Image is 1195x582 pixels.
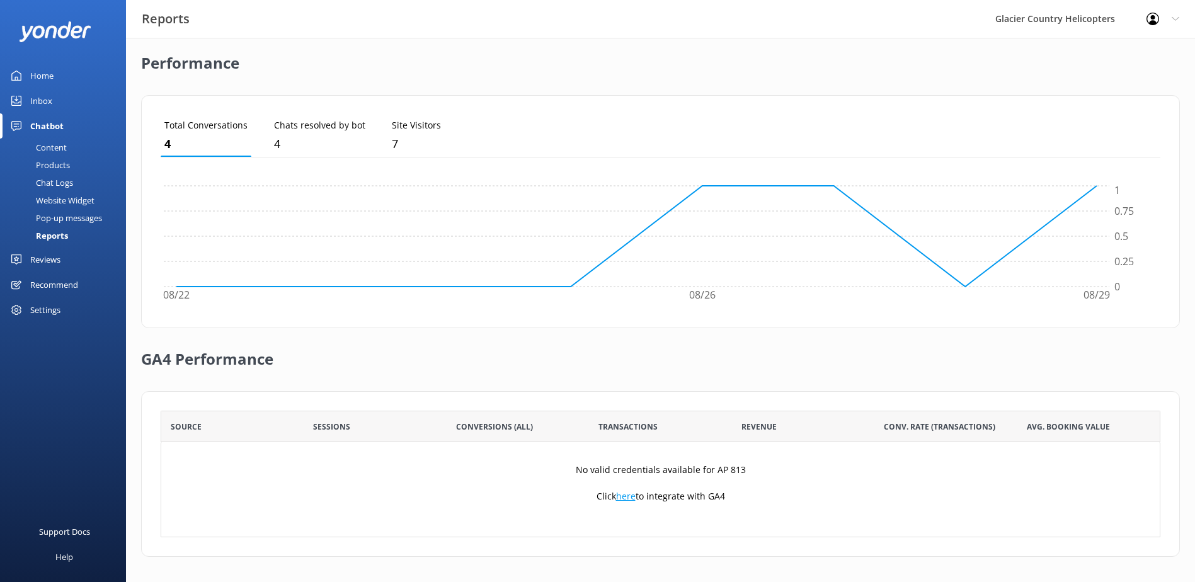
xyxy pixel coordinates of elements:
[141,32,239,83] h2: Performance
[30,63,54,88] div: Home
[1027,421,1110,433] span: Avg. Booking Value
[164,118,248,132] p: Total Conversations
[8,209,126,227] a: Pop-up messages
[313,421,350,433] span: Sessions
[1114,229,1128,243] tspan: 0.5
[171,421,202,433] span: Source
[392,135,441,153] p: 7
[1084,288,1110,302] tspan: 08/29
[30,88,52,113] div: Inbox
[456,421,533,433] span: Conversions (All)
[8,174,73,191] div: Chat Logs
[39,519,90,544] div: Support Docs
[163,288,190,302] tspan: 08/22
[30,247,60,272] div: Reviews
[8,227,126,244] a: Reports
[55,544,73,569] div: Help
[8,191,94,209] div: Website Widget
[8,139,126,156] a: Content
[1114,254,1134,268] tspan: 0.25
[141,328,273,379] h2: GA4 Performance
[8,139,67,156] div: Content
[161,442,1160,537] div: grid
[274,135,365,153] p: 4
[8,227,68,244] div: Reports
[597,489,725,503] p: Click to integrate with GA4
[142,9,190,29] h3: Reports
[616,490,636,502] a: here
[19,21,91,42] img: yonder-white-logo.png
[1114,280,1120,294] tspan: 0
[741,421,777,433] span: Revenue
[1114,204,1134,218] tspan: 0.75
[30,297,60,322] div: Settings
[1114,184,1120,198] tspan: 1
[164,135,248,153] p: 4
[30,272,78,297] div: Recommend
[392,118,441,132] p: Site Visitors
[689,288,716,302] tspan: 08/26
[8,156,70,174] div: Products
[274,118,365,132] p: Chats resolved by bot
[576,463,746,477] p: No valid credentials available for AP 813
[8,209,102,227] div: Pop-up messages
[884,421,995,433] span: Conv. Rate (Transactions)
[8,174,126,191] a: Chat Logs
[30,113,64,139] div: Chatbot
[8,156,126,174] a: Products
[598,421,658,433] span: Transactions
[8,191,126,209] a: Website Widget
